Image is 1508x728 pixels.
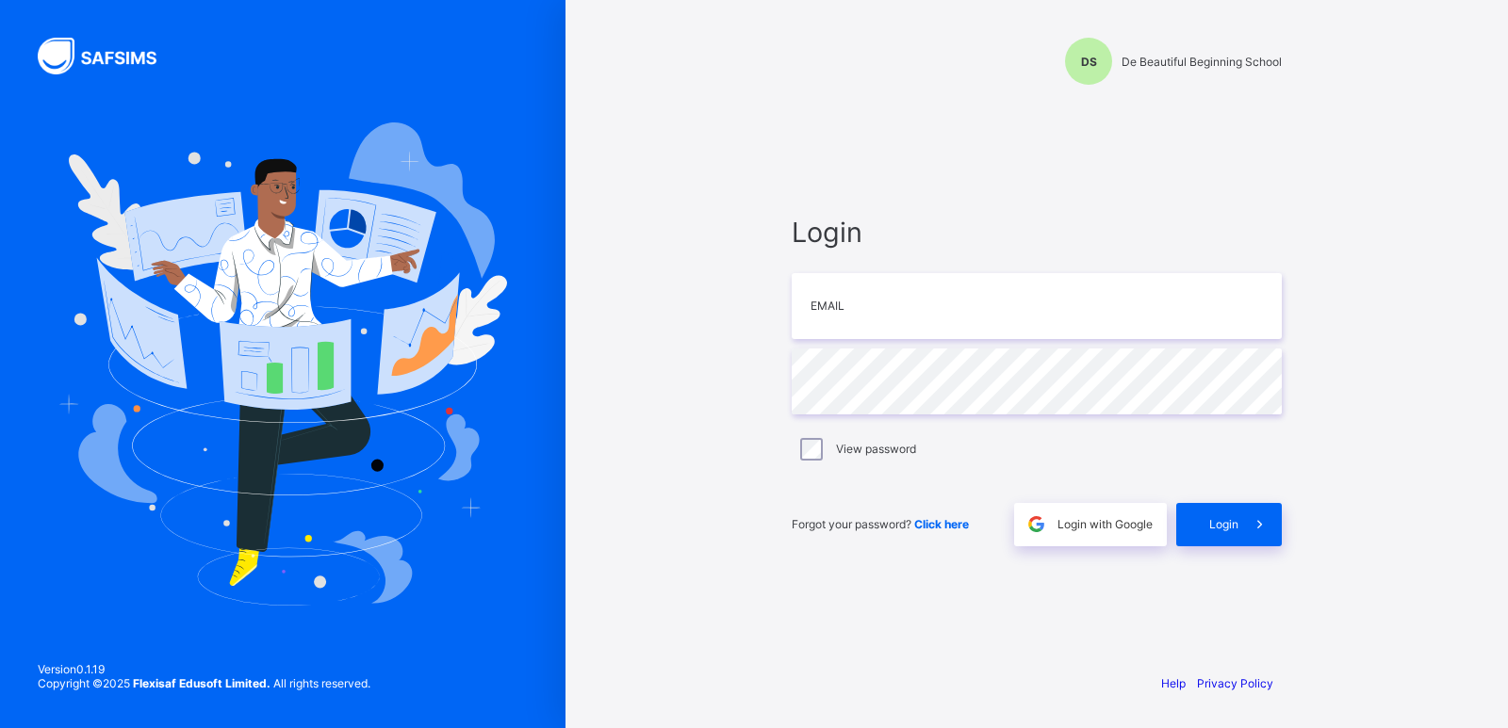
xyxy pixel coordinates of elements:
span: Copyright © 2025 All rights reserved. [38,676,370,690]
span: DS [1081,55,1097,69]
span: Login [1209,517,1238,531]
a: Help [1161,676,1186,690]
strong: Flexisaf Edusoft Limited. [133,676,270,690]
a: Click here [914,517,969,531]
span: Login [792,216,1282,249]
img: Hero Image [58,122,507,605]
label: View password [836,442,916,456]
span: Forgot your password? [792,517,969,531]
a: Privacy Policy [1197,676,1273,690]
span: Version 0.1.19 [38,662,370,676]
span: De Beautiful Beginning School [1122,55,1282,69]
img: SAFSIMS Logo [38,38,179,74]
span: Login with Google [1057,517,1153,531]
img: google.396cfc9801f0270233282035f929180a.svg [1025,513,1047,535]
